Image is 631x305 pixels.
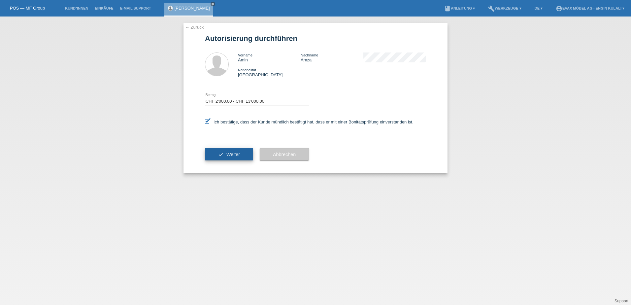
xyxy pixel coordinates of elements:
a: DE ▾ [531,6,546,10]
h1: Autorisierung durchführen [205,34,426,43]
a: Support [614,299,628,303]
span: Weiter [226,152,240,157]
a: Einkäufe [91,6,116,10]
a: [PERSON_NAME] [175,6,210,11]
div: Amin [238,52,301,62]
a: Kund*innen [62,6,91,10]
i: book [444,5,451,12]
button: check Weiter [205,148,253,161]
a: ← Zurück [185,25,204,30]
i: check [218,152,223,157]
a: buildWerkzeuge ▾ [485,6,525,10]
button: Abbrechen [260,148,309,161]
div: [GEOGRAPHIC_DATA] [238,67,301,77]
span: Vorname [238,53,252,57]
a: POS — MF Group [10,6,45,11]
label: Ich bestätige, dass der Kunde mündlich bestätigt hat, dass er mit einer Bonitätsprüfung einversta... [205,119,414,124]
i: account_circle [556,5,562,12]
a: close [211,2,215,6]
a: account_circleEVAX Möbel AG - Engin Kulali ▾ [552,6,628,10]
span: Nationalität [238,68,256,72]
span: Abbrechen [273,152,296,157]
i: close [211,2,215,6]
a: bookAnleitung ▾ [441,6,478,10]
span: Nachname [301,53,318,57]
div: Amza [301,52,363,62]
i: build [488,5,495,12]
a: E-Mail Support [117,6,154,10]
